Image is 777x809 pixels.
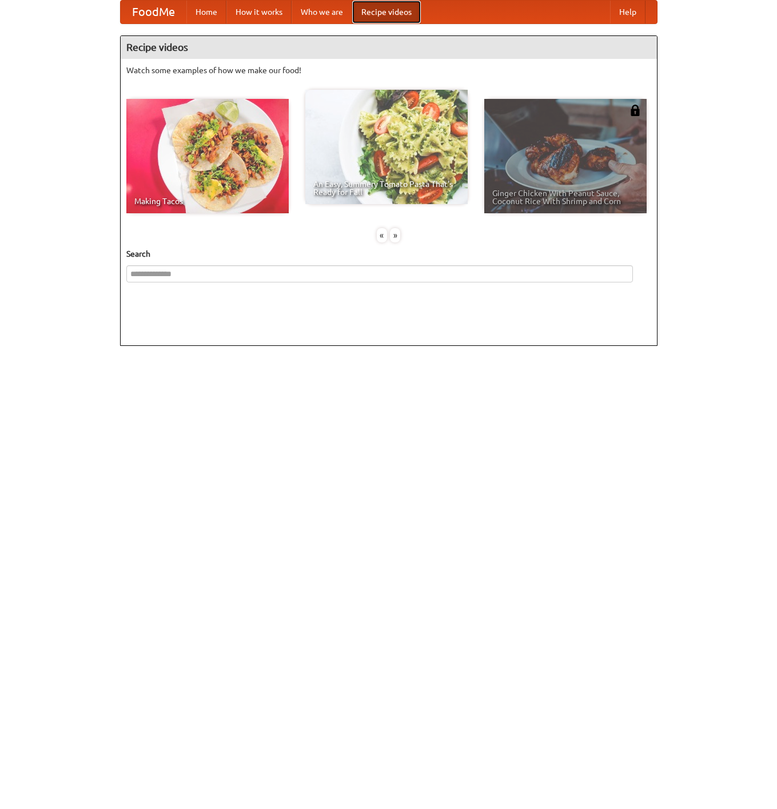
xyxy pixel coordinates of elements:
img: 483408.png [629,105,641,116]
h4: Recipe videos [121,36,657,59]
a: How it works [226,1,292,23]
h5: Search [126,248,651,260]
p: Watch some examples of how we make our food! [126,65,651,76]
a: Making Tacos [126,99,289,213]
div: » [390,228,400,242]
a: Recipe videos [352,1,421,23]
a: FoodMe [121,1,186,23]
a: Home [186,1,226,23]
a: Help [610,1,645,23]
a: Who we are [292,1,352,23]
span: An Easy, Summery Tomato Pasta That's Ready for Fall [313,180,460,196]
div: « [377,228,387,242]
a: An Easy, Summery Tomato Pasta That's Ready for Fall [305,90,468,204]
span: Making Tacos [134,197,281,205]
